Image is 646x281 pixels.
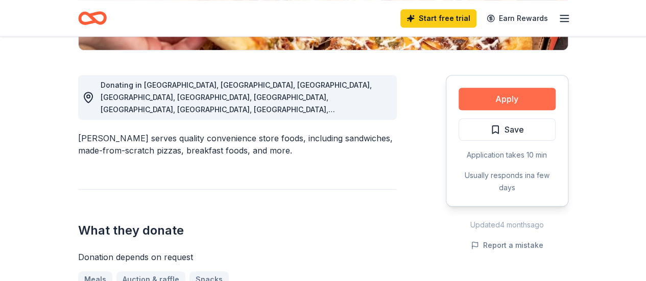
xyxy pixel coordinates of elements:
button: Save [459,118,556,141]
a: Home [78,6,107,30]
span: Save [505,123,524,136]
button: Apply [459,88,556,110]
div: Donation depends on request [78,251,397,263]
a: Start free trial [400,9,476,28]
div: [PERSON_NAME] serves quality convenience store foods, including sandwiches, made-from-scratch piz... [78,132,397,157]
button: Report a mistake [471,239,543,251]
a: Earn Rewards [481,9,554,28]
span: Donating in [GEOGRAPHIC_DATA], [GEOGRAPHIC_DATA], [GEOGRAPHIC_DATA], [GEOGRAPHIC_DATA], [GEOGRAPH... [101,81,372,150]
h2: What they donate [78,222,397,239]
div: Updated 4 months ago [446,219,568,231]
div: Usually responds in a few days [459,169,556,194]
div: Application takes 10 min [459,149,556,161]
